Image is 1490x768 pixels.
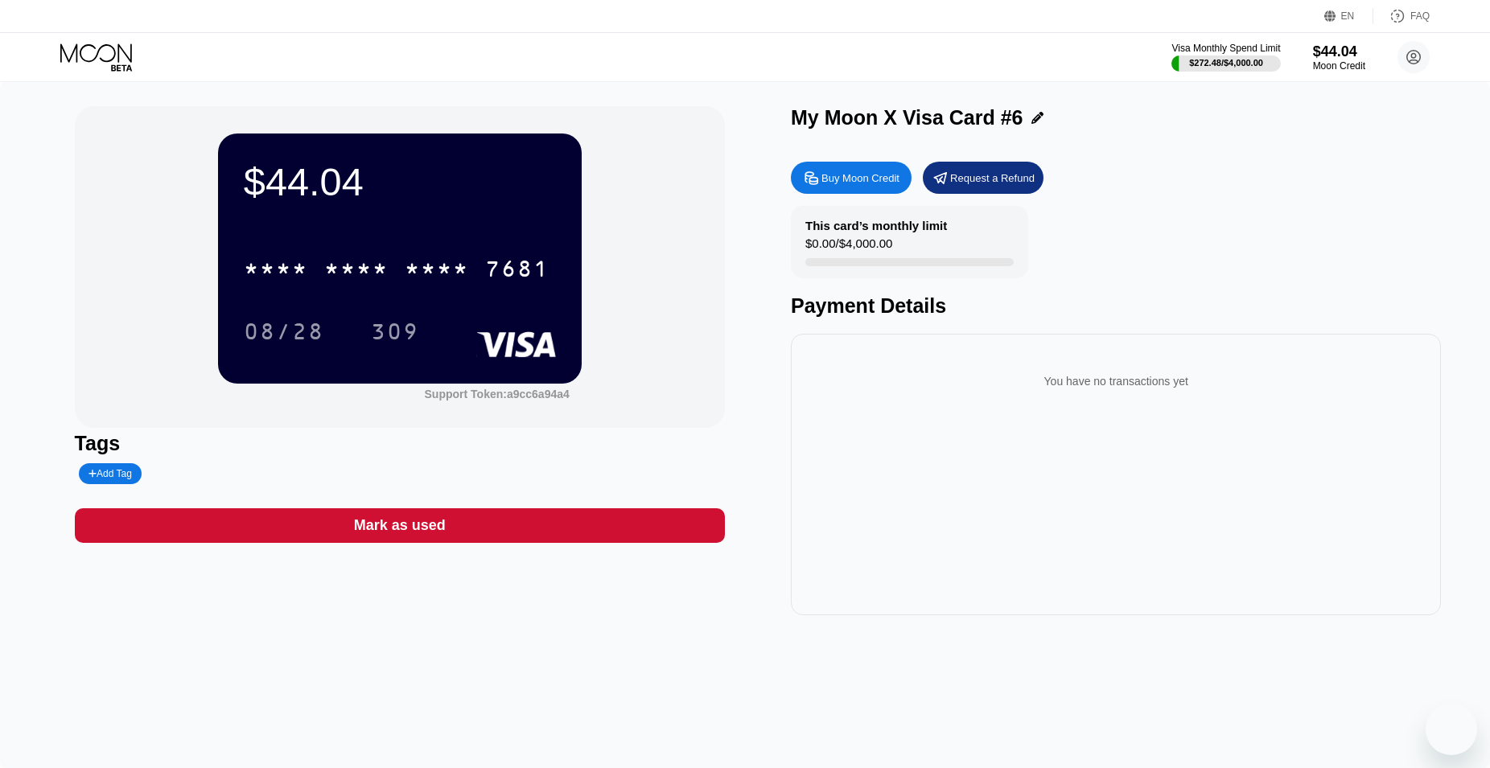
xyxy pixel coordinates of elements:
div: Visa Monthly Spend Limit [1171,43,1280,54]
div: My Moon X Visa Card #6 [791,106,1023,129]
div: 309 [371,321,419,347]
div: $44.04 [1313,43,1365,60]
div: Add Tag [88,468,132,479]
div: Request a Refund [923,162,1043,194]
div: Moon Credit [1313,60,1365,72]
div: EN [1324,8,1373,24]
div: Support Token:a9cc6a94a4 [425,388,570,400]
div: Payment Details [791,294,1441,318]
div: Mark as used [75,508,725,543]
div: Visa Monthly Spend Limit$272.48/$4,000.00 [1171,43,1280,72]
div: Mark as used [354,516,446,535]
div: You have no transactions yet [804,359,1428,404]
div: FAQ [1410,10,1430,22]
div: Support Token: a9cc6a94a4 [425,388,570,400]
div: 7681 [485,258,549,284]
div: Request a Refund [950,171,1035,185]
div: $44.04Moon Credit [1313,43,1365,72]
div: Add Tag [79,463,142,484]
div: $0.00 / $4,000.00 [805,236,892,258]
div: EN [1341,10,1355,22]
div: 08/28 [244,321,324,347]
iframe: Button to launch messaging window [1426,704,1477,755]
div: FAQ [1373,8,1430,24]
div: This card’s monthly limit [805,219,947,232]
div: 08/28 [232,311,336,351]
div: Buy Moon Credit [821,171,899,185]
div: $44.04 [244,159,556,204]
div: 309 [359,311,431,351]
div: Tags [75,432,725,455]
div: $272.48 / $4,000.00 [1189,58,1263,68]
div: Buy Moon Credit [791,162,912,194]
